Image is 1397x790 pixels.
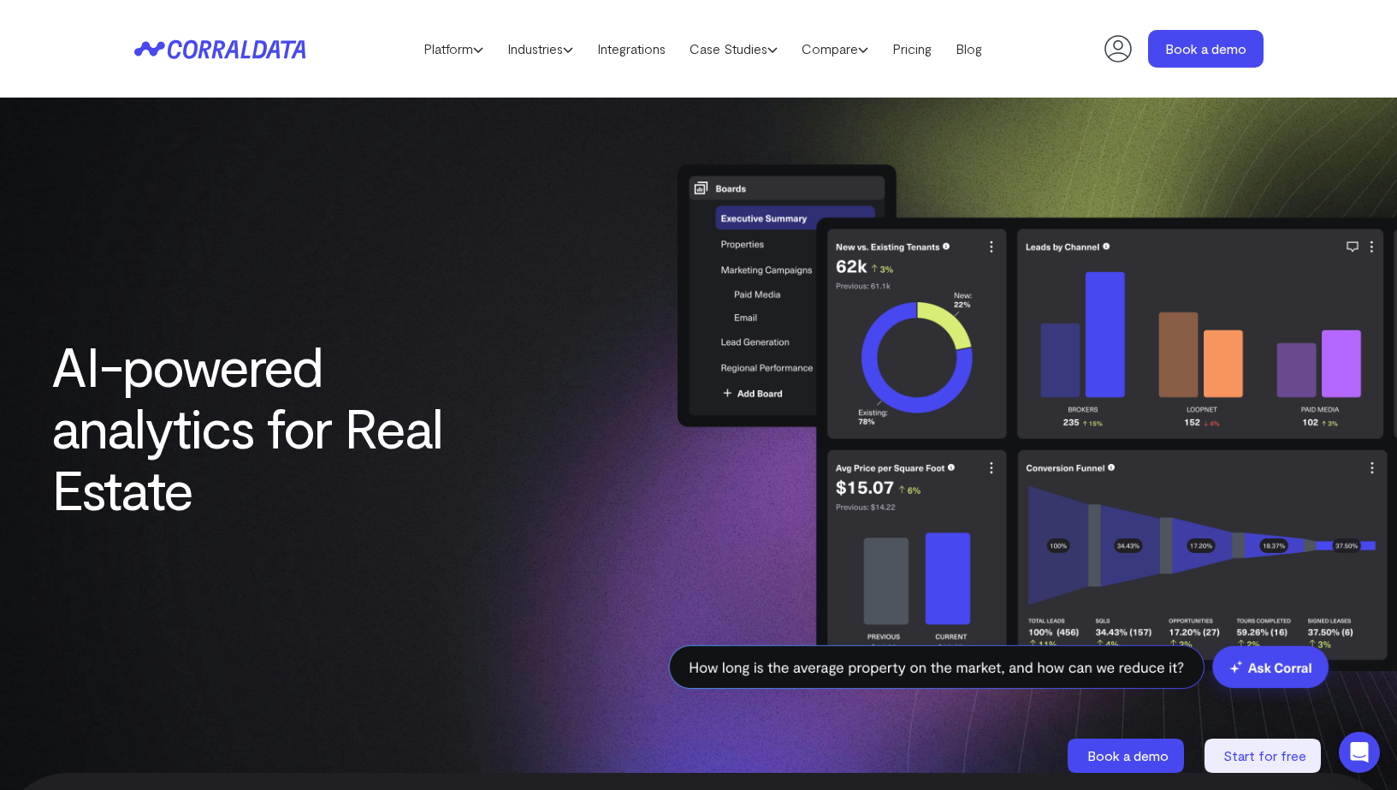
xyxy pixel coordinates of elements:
[1068,739,1187,773] a: Book a demo
[880,36,944,62] a: Pricing
[51,335,447,520] h1: AI-powered analytics for Real Estate
[585,36,678,62] a: Integrations
[790,36,880,62] a: Compare
[944,36,994,62] a: Blog
[678,36,790,62] a: Case Studies
[495,36,585,62] a: Industries
[1205,739,1324,773] a: Start for free
[411,36,495,62] a: Platform
[1223,747,1306,763] span: Start for free
[1339,732,1380,773] div: Open Intercom Messenger
[1148,30,1264,68] a: Book a demo
[1087,747,1169,763] span: Book a demo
